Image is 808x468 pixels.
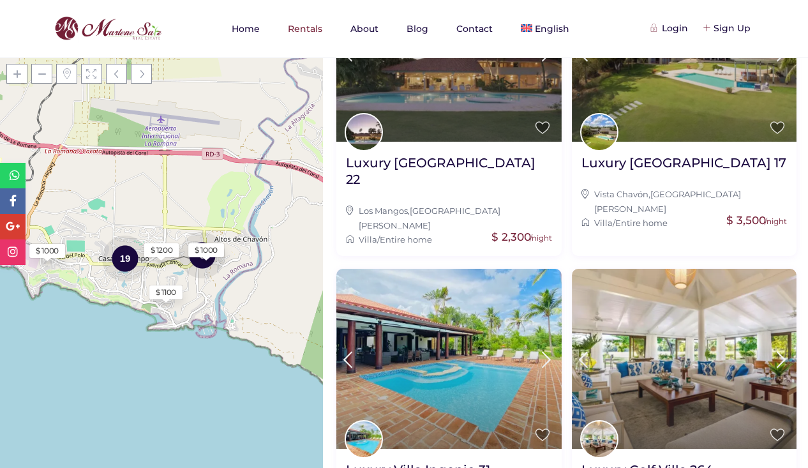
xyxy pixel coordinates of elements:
[66,140,257,207] div: Loading Maps
[581,187,787,216] div: ,
[594,218,613,228] a: Villa
[594,189,741,213] a: [GEOGRAPHIC_DATA][PERSON_NAME]
[346,155,551,188] h2: Luxury [GEOGRAPHIC_DATA] 22
[572,269,797,448] img: Luxury Golf Villa 264
[102,234,148,282] div: 19
[581,155,786,181] a: Luxury [GEOGRAPHIC_DATA] 17
[615,218,668,228] a: Entire home
[535,23,569,34] span: English
[51,13,165,44] img: logo
[594,189,648,199] a: Vista Chavón
[346,155,551,197] a: Luxury [GEOGRAPHIC_DATA] 22
[652,21,688,35] div: Login
[36,245,59,257] div: $ 1000
[581,155,786,171] h2: Luxury [GEOGRAPHIC_DATA] 17
[156,287,176,298] div: $ 1100
[346,232,551,246] div: /
[359,206,500,230] a: [GEOGRAPHIC_DATA][PERSON_NAME]
[195,245,218,256] div: $ 1000
[151,245,173,256] div: $ 1200
[336,269,561,448] img: Luxury Villa Ingenio 31
[581,216,787,230] div: /
[179,231,225,279] div: 6
[359,206,408,216] a: Los Mangos
[380,234,432,245] a: Entire home
[359,234,377,245] a: Villa
[704,21,751,35] div: Sign Up
[346,204,551,232] div: ,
